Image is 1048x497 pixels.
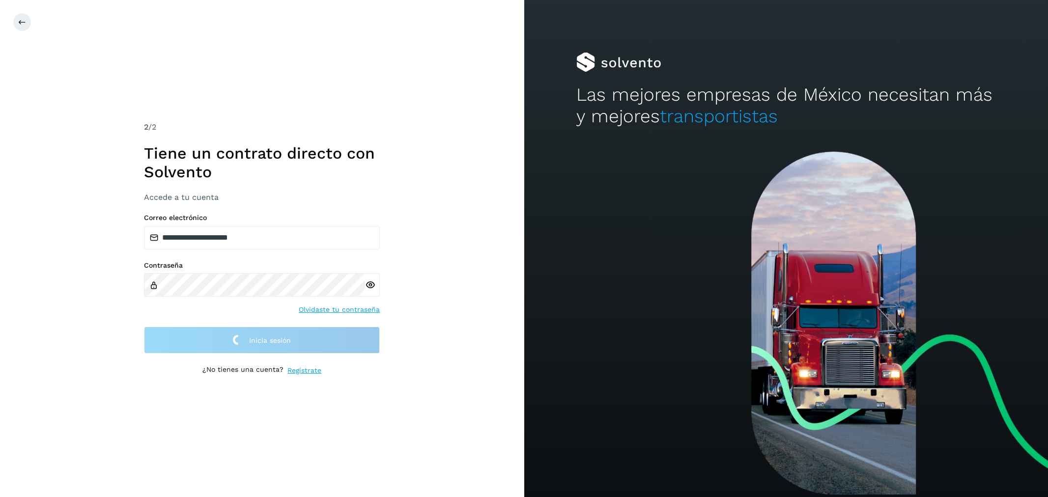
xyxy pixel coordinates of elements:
[202,365,283,376] p: ¿No tienes una cuenta?
[144,327,380,354] button: Inicia sesión
[249,337,291,344] span: Inicia sesión
[576,84,995,128] h2: Las mejores empresas de México necesitan más y mejores
[287,365,321,376] a: Regístrate
[144,193,380,202] h3: Accede a tu cuenta
[144,121,380,133] div: /2
[660,106,778,127] span: transportistas
[144,214,380,222] label: Correo electrónico
[144,122,148,132] span: 2
[144,144,380,182] h1: Tiene un contrato directo con Solvento
[299,304,380,315] a: Olvidaste tu contraseña
[144,261,380,270] label: Contraseña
